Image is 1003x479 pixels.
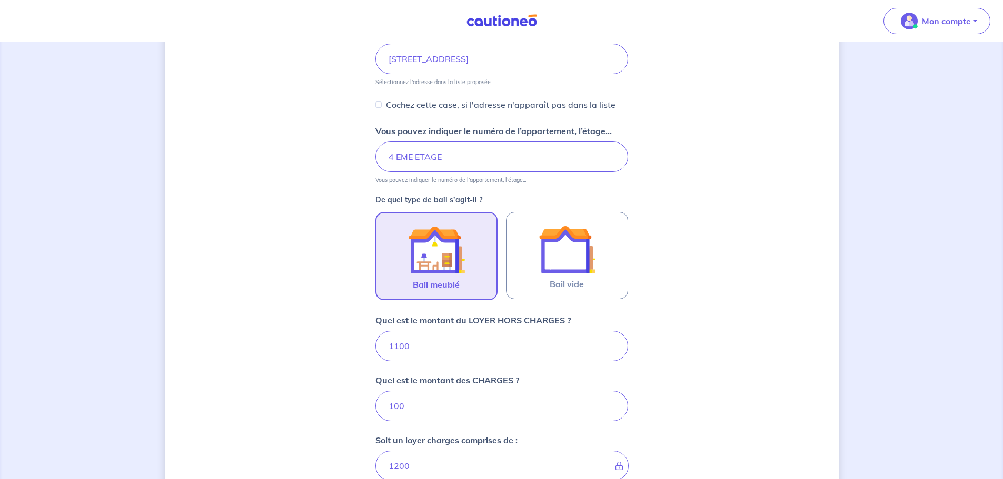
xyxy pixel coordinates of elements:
[375,125,612,137] p: Vous pouvez indiquer le numéro de l’appartement, l’étage...
[462,14,541,27] img: Cautioneo
[408,221,465,278] img: illu_furnished_lease.svg
[539,221,595,278] img: illu_empty_lease.svg
[386,98,615,111] p: Cochez cette case, si l'adresse n'apparaît pas dans la liste
[375,44,628,74] input: 2 rue de paris, 59000 lille
[375,374,519,386] p: Quel est le montant des CHARGES ?
[375,331,628,361] input: 750€
[375,434,518,446] p: Soit un loyer charges comprises de :
[375,196,628,203] p: De quel type de bail s’agit-il ?
[413,278,460,291] span: Bail meublé
[550,278,584,290] span: Bail vide
[375,141,628,172] input: Appartement 2
[375,176,526,184] p: Vous pouvez indiquer le numéro de l’appartement, l’étage...
[883,8,990,34] button: illu_account_valid_menu.svgMon compte
[901,13,918,29] img: illu_account_valid_menu.svg
[375,78,491,86] p: Sélectionnez l'adresse dans la liste proposée
[375,391,628,421] input: 80 €
[375,314,571,327] p: Quel est le montant du LOYER HORS CHARGES ?
[922,15,971,27] p: Mon compte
